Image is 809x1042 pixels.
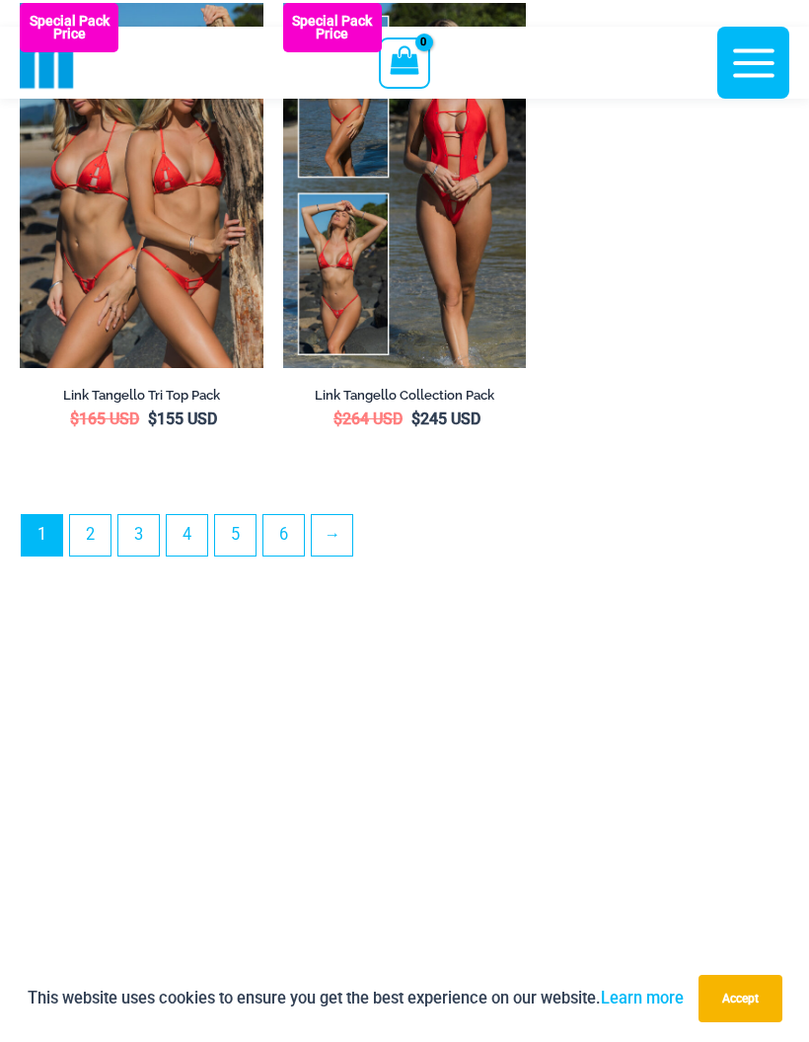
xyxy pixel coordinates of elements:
[20,514,789,566] nav: Product Pagination
[312,515,352,556] a: →
[148,409,217,428] bdi: 155 USD
[215,515,256,556] a: Page 5
[167,515,207,556] a: Page 4
[333,409,403,428] bdi: 264 USD
[411,409,480,428] bdi: 245 USD
[601,989,684,1007] a: Learn more
[379,37,429,89] a: View Shopping Cart, empty
[283,387,527,404] h2: Link Tangello Collection Pack
[283,15,382,40] b: Special Pack Price
[70,515,110,556] a: Page 2
[283,387,527,410] a: Link Tangello Collection Pack
[148,409,157,428] span: $
[333,409,342,428] span: $
[263,515,304,556] a: Page 6
[22,515,62,556] span: Page 1
[20,387,263,404] h2: Link Tangello Tri Top Pack
[70,409,139,428] bdi: 165 USD
[411,409,420,428] span: $
[70,409,79,428] span: $
[28,985,684,1011] p: This website uses cookies to ensure you get the best experience on our website.
[283,3,527,368] img: Collection Pack
[20,36,74,90] img: cropped mm emblem
[20,387,263,410] a: Link Tangello Tri Top Pack
[283,3,527,368] a: Collection Pack Collection Pack BCollection Pack B
[699,975,782,1022] button: Accept
[118,515,159,556] a: Page 3
[30,601,779,996] iframe: TrustedSite Certified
